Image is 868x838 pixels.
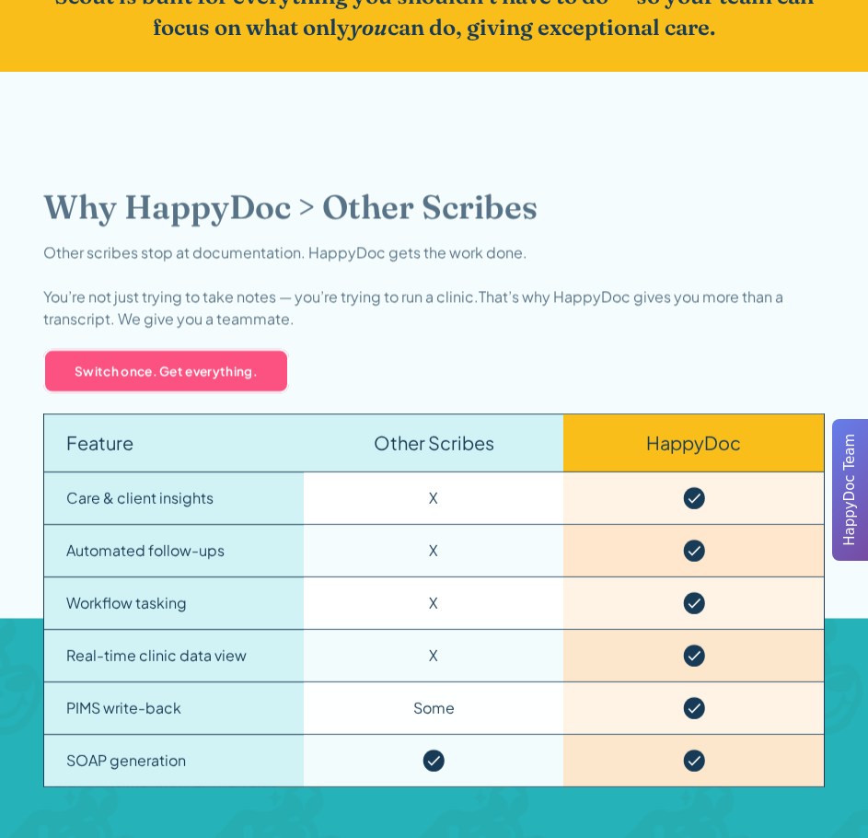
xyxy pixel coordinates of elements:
[646,429,741,457] div: HappyDoc
[66,540,225,562] div: Automated follow-ups
[374,429,494,457] div: Other Scribes
[683,593,705,614] img: Checkmark
[429,645,438,667] div: X
[422,751,445,772] img: Checkmark
[43,187,825,227] h2: Why HappyDoc > Other Scribes
[413,697,455,719] div: Some
[66,750,186,772] div: SOAP generation
[43,349,289,393] a: Switch once. Get everything.
[43,241,825,330] div: Other scribes stop at documentation. HappyDoc gets the work done. You’re not just trying to take ...
[683,541,705,562] img: Checkmark
[66,429,133,457] div: Feature
[683,698,705,719] img: Checkmark
[429,487,438,509] div: X
[429,592,438,614] div: X
[66,592,187,614] div: Workflow tasking
[66,697,181,719] div: PIMS write-back
[66,487,214,509] div: Care & client insights
[429,540,438,562] div: X
[683,488,705,509] img: Checkmark
[66,645,247,667] div: Real-time clinic data view
[683,646,705,667] img: Checkmark
[350,14,388,41] em: you
[683,751,705,772] img: Checkmark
